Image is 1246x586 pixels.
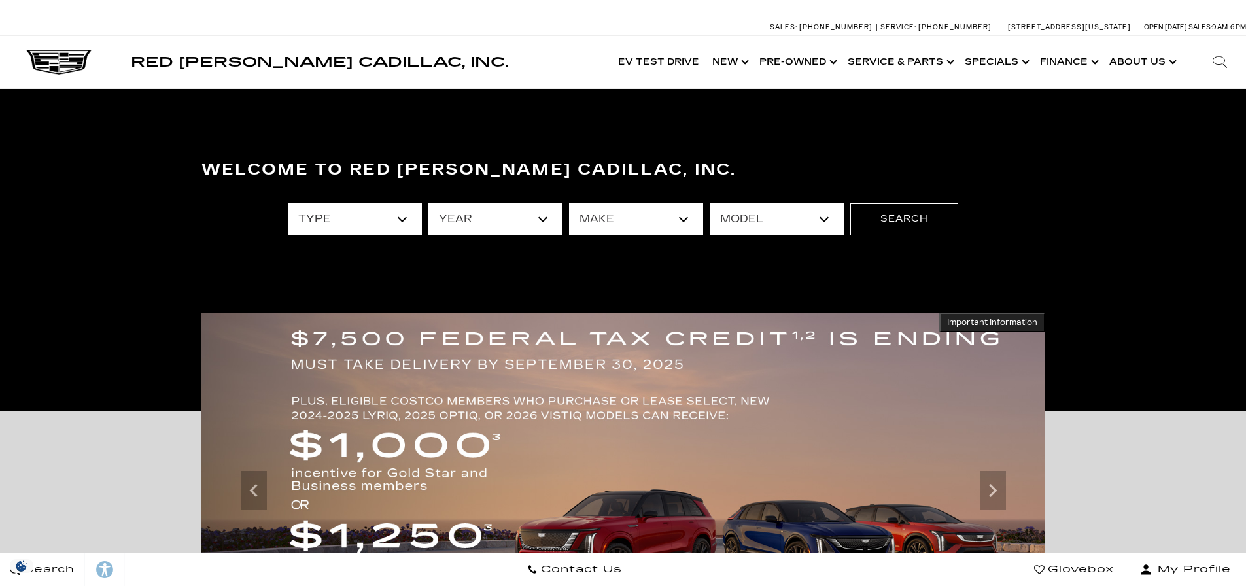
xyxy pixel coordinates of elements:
a: Sales: [PHONE_NUMBER] [770,24,876,31]
a: Finance [1033,36,1103,88]
span: My Profile [1152,560,1231,579]
button: Important Information [939,313,1045,332]
a: EV Test Drive [612,36,706,88]
span: Service: [880,23,916,31]
span: Search [20,560,75,579]
select: Filter by make [569,203,703,235]
span: Glovebox [1045,560,1114,579]
span: [PHONE_NUMBER] [918,23,992,31]
a: About Us [1103,36,1181,88]
div: Previous [241,471,267,510]
a: New [706,36,753,88]
a: Service & Parts [841,36,958,88]
select: Filter by type [288,203,422,235]
select: Filter by model [710,203,844,235]
h3: Welcome to Red [PERSON_NAME] Cadillac, Inc. [201,157,1045,183]
span: 9 AM-6 PM [1212,23,1246,31]
a: Pre-Owned [753,36,841,88]
span: Sales: [1188,23,1212,31]
span: Contact Us [538,560,622,579]
a: Contact Us [517,553,632,586]
span: [PHONE_NUMBER] [799,23,873,31]
span: Red [PERSON_NAME] Cadillac, Inc. [131,54,508,70]
a: Glovebox [1024,553,1124,586]
img: Opt-Out Icon [7,559,37,573]
button: Search [850,203,958,235]
span: Important Information [947,317,1037,328]
section: Click to Open Cookie Consent Modal [7,559,37,573]
a: Red [PERSON_NAME] Cadillac, Inc. [131,56,508,69]
span: Sales: [770,23,797,31]
a: Service: [PHONE_NUMBER] [876,24,995,31]
button: Open user profile menu [1124,553,1246,586]
img: Cadillac Dark Logo with Cadillac White Text [26,50,92,75]
a: Specials [958,36,1033,88]
div: Next [980,471,1006,510]
select: Filter by year [428,203,562,235]
a: [STREET_ADDRESS][US_STATE] [1008,23,1131,31]
span: Open [DATE] [1144,23,1187,31]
